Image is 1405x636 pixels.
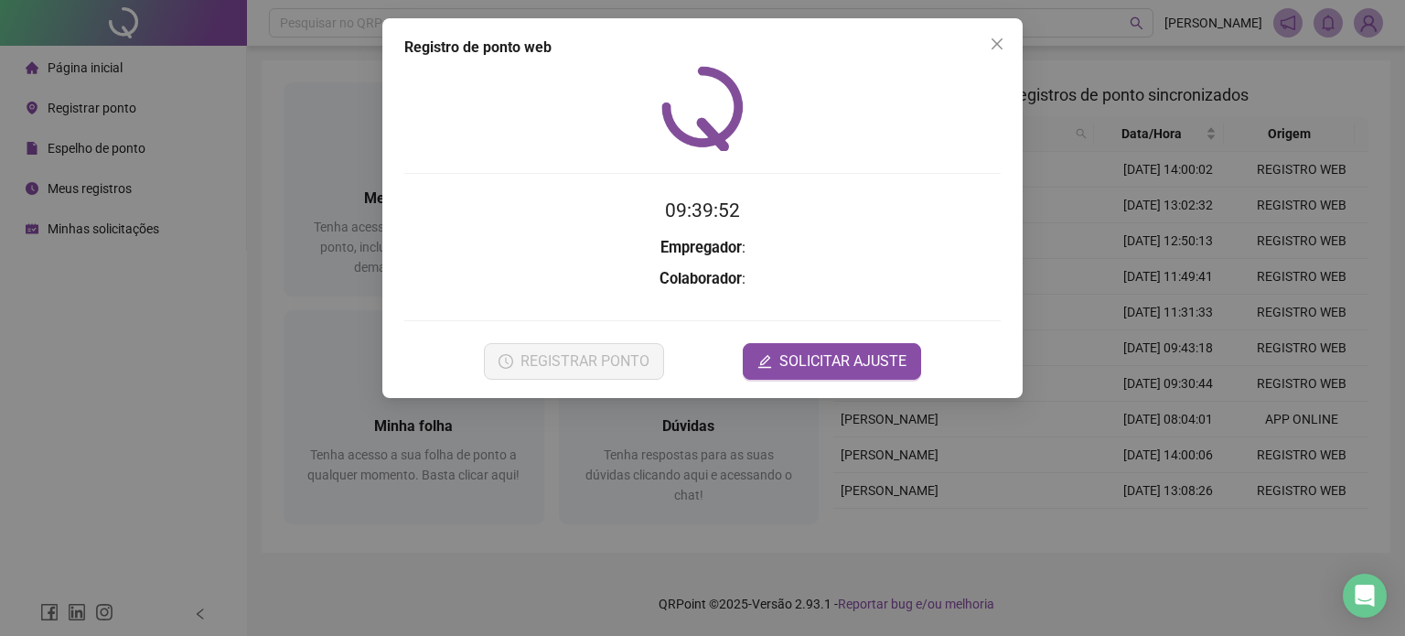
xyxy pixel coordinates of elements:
button: editSOLICITAR AJUSTE [743,343,921,380]
strong: Empregador [660,239,742,256]
h3: : [404,267,1001,291]
button: Close [982,29,1012,59]
div: Registro de ponto web [404,37,1001,59]
h3: : [404,236,1001,260]
img: QRPoint [661,66,744,151]
time: 09:39:52 [665,199,740,221]
strong: Colaborador [660,270,742,287]
span: SOLICITAR AJUSTE [779,350,906,372]
div: Open Intercom Messenger [1343,574,1387,618]
span: close [990,37,1004,51]
span: edit [757,354,772,369]
button: REGISTRAR PONTO [484,343,664,380]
